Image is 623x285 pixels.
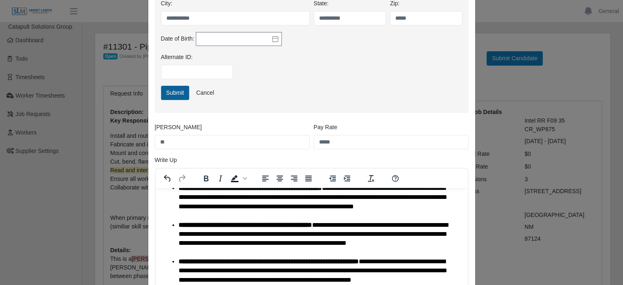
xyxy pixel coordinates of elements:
button: Align left [258,173,272,184]
button: Increase indent [340,173,354,184]
div: Background color Black [228,173,248,184]
label: Alternate ID: [161,53,193,62]
button: Submit [161,86,190,100]
label: Write Up [155,156,177,164]
button: Justify [301,173,315,184]
button: Italic [213,173,227,184]
button: Redo [175,173,189,184]
button: Bold [199,173,213,184]
button: Clear formatting [364,173,378,184]
button: Decrease indent [326,173,340,184]
label: [PERSON_NAME] [155,123,202,132]
a: Cancel [191,86,220,100]
label: Pay Rate [314,123,338,132]
button: Align right [287,173,301,184]
button: Undo [161,173,174,184]
button: Help [388,173,402,184]
label: Date of Birth: [161,34,195,43]
button: Align center [273,173,287,184]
